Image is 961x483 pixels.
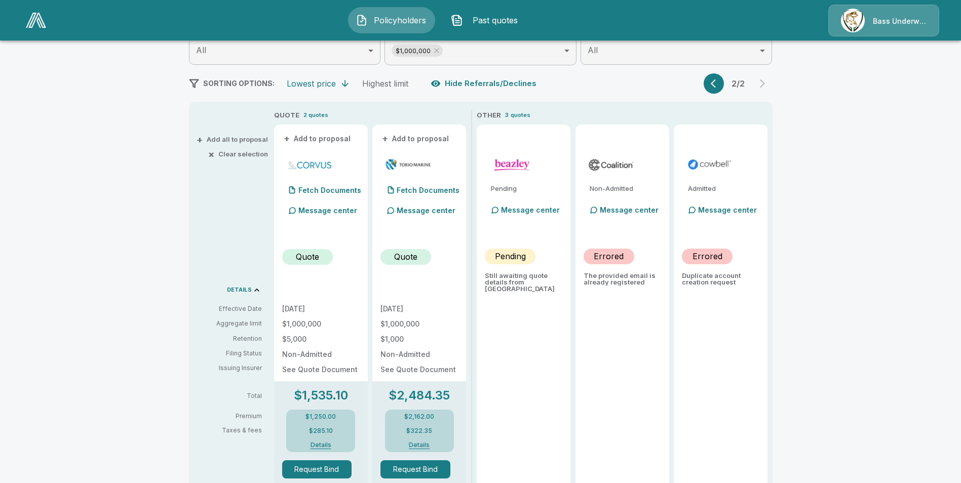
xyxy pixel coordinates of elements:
[282,320,360,328] p: $1,000,000
[600,205,659,215] p: Message center
[203,79,275,88] span: SORTING OPTIONS:
[382,135,388,142] span: +
[274,110,299,120] p: QUOTE
[282,305,360,312] p: [DATE]
[380,460,458,478] span: Request Bind
[380,320,458,328] p: $1,000,000
[372,14,428,26] span: Policyholders
[404,414,434,420] p: $2,162.00
[298,205,357,216] p: Message center
[397,187,459,194] p: Fetch Documents
[199,136,268,143] button: +Add all to proposal
[588,45,598,55] span: All
[698,205,757,215] p: Message center
[362,78,408,89] div: Highest limit
[693,250,722,262] p: Errored
[197,319,262,328] p: Aggregate limit
[197,393,270,399] p: Total
[511,111,530,119] p: quotes
[197,304,262,313] p: Effective Date
[197,413,270,419] p: Premium
[348,7,435,33] button: Policyholders IconPolicyholders
[26,13,46,28] img: AA Logo
[686,157,733,172] img: cowbellp100
[380,336,458,343] p: $1,000
[197,364,262,373] p: Issuing Insurer
[380,305,458,312] p: [DATE]
[397,205,455,216] p: Message center
[489,157,536,172] img: beazleycyber
[399,442,440,448] button: Details
[451,14,463,26] img: Past quotes Icon
[584,272,661,286] p: The provided email is already registered
[491,185,562,192] p: Pending
[588,157,635,172] img: coalitioncyber
[208,151,214,157] span: ×
[197,136,203,143] span: +
[196,45,206,55] span: All
[197,427,270,433] p: Taxes & fees
[282,133,353,144] button: +Add to proposal
[392,45,435,57] span: $1,000,000
[392,45,443,57] div: $1,000,000
[485,272,562,292] p: Still awaiting quote details from [GEOGRAPHIC_DATA]
[505,111,509,119] p: 3
[477,110,501,120] p: OTHER
[282,460,360,478] span: Request Bind
[728,79,748,88] p: 2 / 2
[227,287,252,293] p: DETAILS
[197,349,262,358] p: Filing Status
[406,428,432,434] p: $322.35
[443,7,530,33] button: Past quotes IconPast quotes
[210,151,268,157] button: ×Clear selection
[300,442,341,448] button: Details
[294,389,348,401] p: $1,535.10
[287,78,336,89] div: Lowest price
[286,157,333,172] img: corvuscybersurplus
[682,272,759,286] p: Duplicate account creation request
[303,111,328,119] p: 2 quotes
[197,334,262,343] p: Retention
[298,187,361,194] p: Fetch Documents
[594,250,624,262] p: Errored
[282,351,360,358] p: Non-Admitted
[380,366,458,373] p: See Quote Document
[394,251,417,263] p: Quote
[296,251,319,263] p: Quote
[380,460,450,478] button: Request Bind
[282,336,360,343] p: $5,000
[309,428,333,434] p: $285.10
[380,351,458,358] p: Non-Admitted
[282,460,352,478] button: Request Bind
[284,135,290,142] span: +
[385,157,432,172] img: tmhcccyber
[429,74,541,93] button: Hide Referrals/Declines
[356,14,368,26] img: Policyholders Icon
[305,414,336,420] p: $1,250.00
[495,250,526,262] p: Pending
[467,14,523,26] span: Past quotes
[590,185,661,192] p: Non-Admitted
[380,133,451,144] button: +Add to proposal
[688,185,759,192] p: Admitted
[389,389,450,401] p: $2,484.35
[282,366,360,373] p: See Quote Document
[501,205,560,215] p: Message center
